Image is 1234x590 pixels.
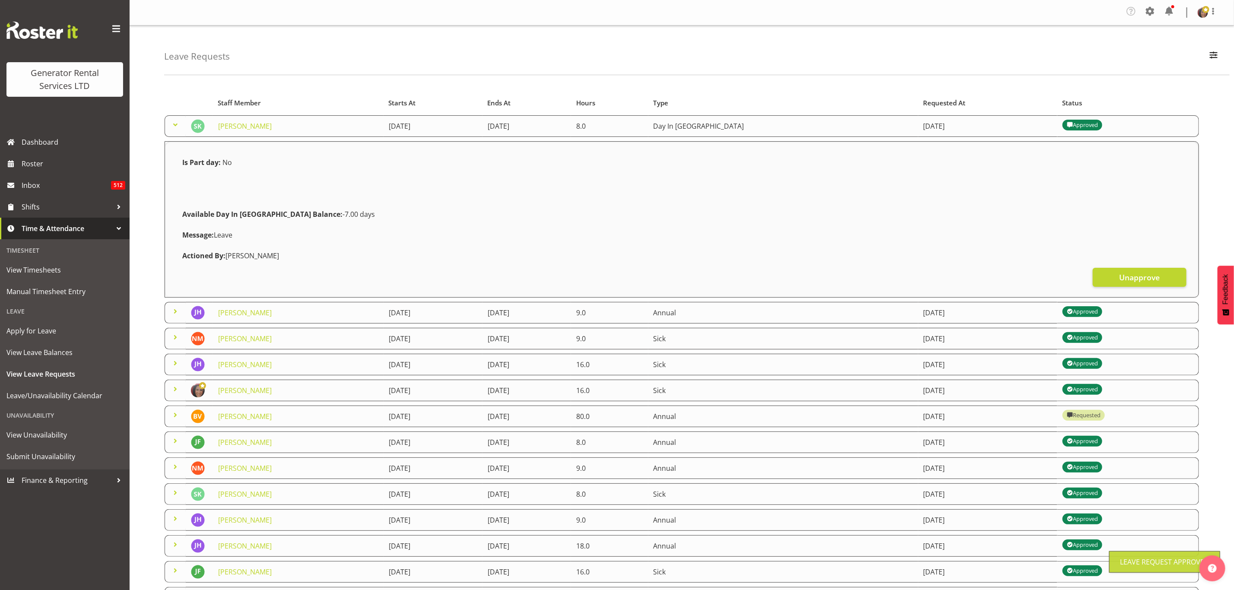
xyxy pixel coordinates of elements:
a: View Leave Requests [2,363,127,385]
button: Unapprove [1093,268,1186,287]
td: [DATE] [918,406,1058,427]
img: nathan-maxwell11248.jpg [191,332,205,346]
td: 16.0 [571,561,648,583]
a: Apply for Leave [2,320,127,342]
td: 9.0 [571,457,648,479]
div: Leave Request Approved [1120,557,1209,567]
td: Annual [648,431,918,453]
a: [PERSON_NAME] [218,308,272,317]
a: [PERSON_NAME] [218,541,272,551]
td: [DATE] [482,302,571,324]
div: Approved [1067,384,1098,394]
a: [PERSON_NAME] [218,567,272,577]
td: Annual [648,509,918,531]
td: [DATE] [482,115,571,137]
td: [DATE] [384,115,482,137]
a: [PERSON_NAME] [218,463,272,473]
a: [PERSON_NAME] [218,360,272,369]
td: [DATE] [918,302,1058,324]
img: jack-ford10538.jpg [191,565,205,579]
a: [PERSON_NAME] [218,489,272,499]
img: brenton-vanzwol10251.jpg [191,409,205,423]
td: [DATE] [384,328,482,349]
td: Annual [648,457,918,479]
a: [PERSON_NAME] [218,438,272,447]
a: Leave/Unavailability Calendar [2,385,127,406]
td: [DATE] [918,431,1058,453]
img: james-hilhorst5206.jpg [191,306,205,320]
td: [DATE] [918,535,1058,557]
td: [DATE] [384,406,482,427]
div: Unavailability [2,406,127,424]
td: [DATE] [384,380,482,401]
span: Submit Unavailability [6,450,123,463]
span: Dashboard [22,136,125,149]
strong: Actioned By: [182,251,225,260]
span: Manual Timesheet Entry [6,285,123,298]
img: steve-knill195.jpg [191,119,205,133]
td: [DATE] [482,354,571,375]
div: Staff Member [218,98,379,108]
td: 9.0 [571,509,648,531]
td: [DATE] [384,535,482,557]
td: [DATE] [384,431,482,453]
div: Approved [1067,565,1098,576]
button: Filter Employees [1205,47,1223,66]
a: Submit Unavailability [2,446,127,467]
td: [DATE] [918,354,1058,375]
img: james-hilhorst5206.jpg [191,358,205,371]
div: Leave [177,225,1186,245]
td: [DATE] [482,483,571,505]
td: [DATE] [384,483,482,505]
div: [PERSON_NAME] [177,245,1186,266]
td: 9.0 [571,302,648,324]
img: jack-ford10538.jpg [191,435,205,449]
div: Type [653,98,913,108]
td: Annual [648,406,918,427]
td: 9.0 [571,328,648,349]
span: 512 [111,181,125,190]
td: [DATE] [918,115,1058,137]
strong: Message: [182,230,214,240]
span: Feedback [1222,274,1230,305]
img: katherine-lothianc04ae7ec56208e078627d80ad3866cf0.png [1198,7,1208,18]
a: View Unavailability [2,424,127,446]
td: [DATE] [482,509,571,531]
span: Inbox [22,179,111,192]
td: 80.0 [571,406,648,427]
td: [DATE] [918,457,1058,479]
div: Approved [1067,539,1098,550]
div: Hours [576,98,644,108]
a: [PERSON_NAME] [218,334,272,343]
td: Annual [648,535,918,557]
a: [PERSON_NAME] [218,515,272,525]
strong: Is Part day: [182,158,221,167]
a: [PERSON_NAME] [218,121,272,131]
img: james-hilhorst5206.jpg [191,513,205,527]
div: Approved [1067,462,1098,472]
span: No [222,158,232,167]
img: help-xxl-2.png [1208,564,1217,573]
div: Requested [1067,410,1101,420]
td: 8.0 [571,115,648,137]
td: 16.0 [571,354,648,375]
td: [DATE] [384,354,482,375]
td: [DATE] [918,561,1058,583]
div: Status [1063,98,1194,108]
td: [DATE] [482,535,571,557]
span: Shifts [22,200,112,213]
div: Approved [1067,488,1098,498]
div: -7.00 days [177,204,1186,225]
div: Approved [1067,120,1098,130]
span: View Unavailability [6,428,123,441]
img: katherine-lothianc04ae7ec56208e078627d80ad3866cf0.png [191,384,205,397]
td: [DATE] [918,328,1058,349]
td: [DATE] [384,561,482,583]
span: Roster [22,157,125,170]
td: [DATE] [384,457,482,479]
img: nathan-maxwell11248.jpg [191,461,205,475]
div: Starts At [389,98,478,108]
div: Timesheet [2,241,127,259]
td: [DATE] [918,380,1058,401]
div: Approved [1067,358,1098,368]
